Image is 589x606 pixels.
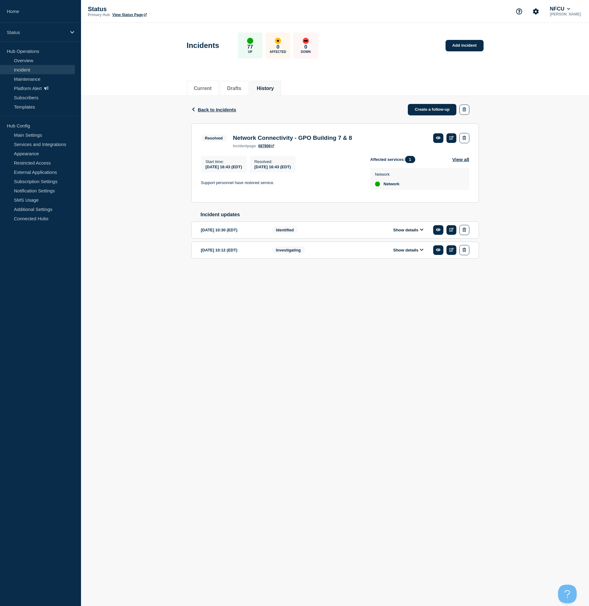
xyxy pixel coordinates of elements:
[88,6,211,13] p: Status
[191,107,236,112] button: Back to Incidents
[247,44,253,50] p: 77
[548,6,571,12] button: NFCU
[275,38,281,44] div: affected
[248,50,252,54] p: Up
[194,86,212,91] button: Current
[529,5,542,18] button: Account settings
[201,245,263,255] div: [DATE] 10:12 (EDT)
[254,165,291,169] span: [DATE] 16:43 (EDT)
[558,585,577,603] iframe: Help Scout Beacon - Open
[452,156,469,163] button: View all
[272,226,298,234] span: Identified
[304,44,307,50] p: 0
[384,182,399,187] span: Network
[258,144,274,148] a: 687806
[206,165,242,169] span: [DATE] 16:43 (EDT)
[7,30,66,35] p: Status
[88,13,110,17] p: Primary Hub
[375,182,380,187] div: up
[201,135,227,142] span: Resolved
[247,38,253,44] div: up
[233,135,352,141] h3: Network Connectivity - GPO Building 7 & 8
[257,86,274,91] button: History
[233,144,256,148] p: page
[446,40,484,51] a: Add incident
[198,107,236,112] span: Back to Incidents
[254,159,291,164] p: Resolved :
[391,247,425,253] button: Show details
[548,12,582,16] p: [PERSON_NAME]
[276,44,279,50] p: 0
[301,50,311,54] p: Down
[233,144,247,148] span: incident
[112,13,147,17] a: View Status Page
[405,156,415,163] span: 1
[201,225,263,235] div: [DATE] 10:30 (EDT)
[272,247,305,254] span: Investigating
[375,172,399,177] p: Network
[513,5,526,18] button: Support
[187,41,219,50] h1: Incidents
[391,227,425,233] button: Show details
[227,86,241,91] button: Drafts
[201,212,479,217] h2: Incident updates
[201,180,361,186] p: Support personnel have restored service.
[206,159,242,164] p: Start time :
[303,38,309,44] div: down
[270,50,286,54] p: Affected
[408,104,456,115] a: Create a follow-up
[370,156,418,163] span: Affected services:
